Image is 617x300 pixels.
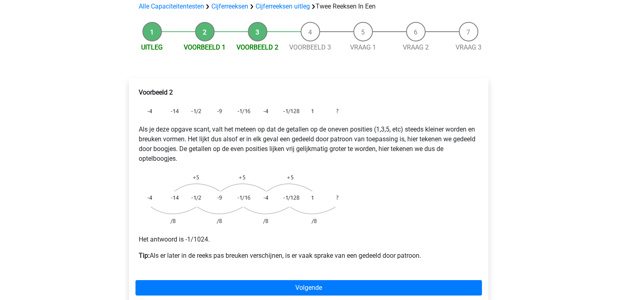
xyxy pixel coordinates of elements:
b: Voorbeeld 2 [139,88,173,96]
b: Tip: [139,252,150,259]
a: Cijferreeksen uitleg [256,2,310,10]
a: Voorbeeld 2 [236,43,278,51]
img: Intertwinging_example_2_2.png [139,170,342,228]
a: Voorbeeld 3 [289,43,331,51]
p: Het antwoord is -1/1024. [139,235,479,244]
div: Twee Reeksen In Een [135,2,482,11]
a: Vraag 1 [350,43,376,51]
p: Als je deze opgave scant, valt het meteen op dat de getallen op de oneven posities (1,3,5, etc) s... [139,125,479,164]
a: Voorbeeld 1 [184,43,226,51]
a: Vraag 3 [456,43,482,51]
a: Alle Capaciteitentesten [139,2,204,10]
img: Intertwinging_example_2_1.png [139,104,342,118]
p: Als er later in de reeks pas breuken verschijnen, is er vaak sprake van een gedeeld door patroon. [139,251,479,261]
a: Volgende [135,280,482,296]
a: Uitleg [141,43,163,51]
a: Vraag 2 [403,43,429,51]
a: Cijferreeksen [211,2,248,10]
